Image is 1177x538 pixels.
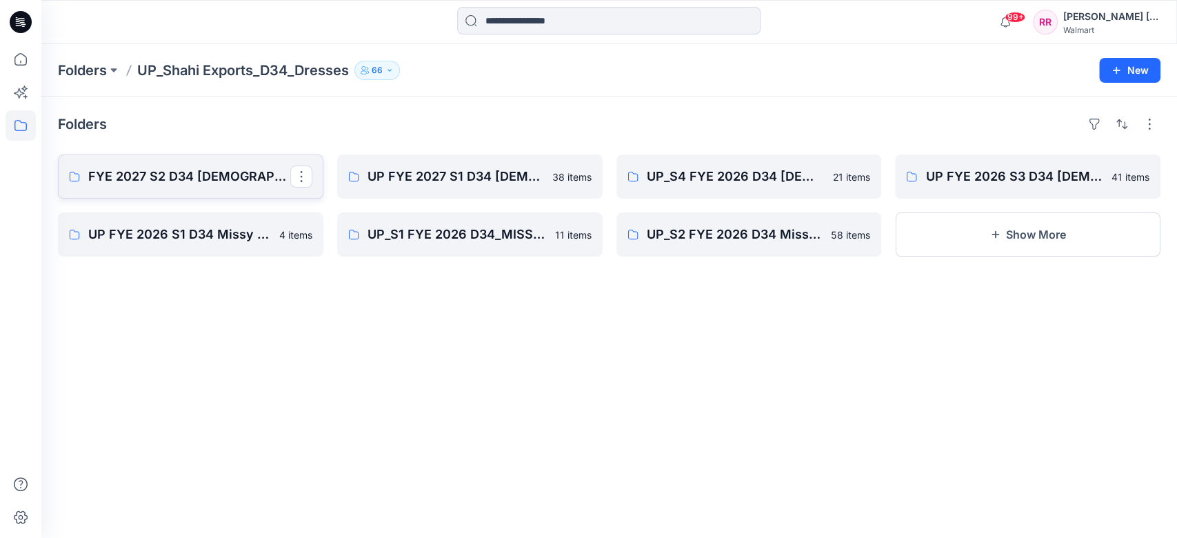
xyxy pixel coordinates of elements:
[279,228,312,242] p: 4 items
[1099,58,1160,83] button: New
[372,63,383,78] p: 66
[58,116,107,132] h4: Folders
[1005,12,1025,23] span: 99+
[354,61,400,80] button: 66
[833,170,870,184] p: 21 items
[58,212,323,257] a: UP FYE 2026 S1 D34 Missy [PERSON_NAME]4 items
[137,61,349,80] p: UP_Shahi Exports_D34_Dresses
[555,228,592,242] p: 11 items
[58,155,323,199] a: FYE 2027 S2 D34 [DEMOGRAPHIC_DATA] Dresses - Shahi
[337,212,603,257] a: UP_S1 FYE 2026 D34_MISSY WOVEN [DEMOGRAPHIC_DATA] DRESSES_SHAHI11 items
[368,225,547,244] p: UP_S1 FYE 2026 D34_MISSY WOVEN [DEMOGRAPHIC_DATA] DRESSES_SHAHI
[88,167,290,186] p: FYE 2027 S2 D34 [DEMOGRAPHIC_DATA] Dresses - Shahi
[1063,8,1160,25] div: [PERSON_NAME] [PERSON_NAME]
[616,155,882,199] a: UP_S4 FYE 2026 D34 [DEMOGRAPHIC_DATA] Dresses21 items
[337,155,603,199] a: UP FYE 2027 S1 D34 [DEMOGRAPHIC_DATA] Dresses38 items
[1111,170,1149,184] p: 41 items
[1063,25,1160,35] div: Walmart
[647,167,825,186] p: UP_S4 FYE 2026 D34 [DEMOGRAPHIC_DATA] Dresses
[58,61,107,80] a: Folders
[1033,10,1058,34] div: RR
[895,155,1160,199] a: UP FYE 2026 S3 D34 [DEMOGRAPHIC_DATA] Woven Dresses Shahi41 items
[647,225,823,244] p: UP_S2 FYE 2026 D34 Missy Dresses
[925,167,1103,186] p: UP FYE 2026 S3 D34 [DEMOGRAPHIC_DATA] Woven Dresses Shahi
[552,170,592,184] p: 38 items
[616,212,882,257] a: UP_S2 FYE 2026 D34 Missy Dresses58 items
[88,225,271,244] p: UP FYE 2026 S1 D34 Missy [PERSON_NAME]
[368,167,544,186] p: UP FYE 2027 S1 D34 [DEMOGRAPHIC_DATA] Dresses
[895,212,1160,257] button: Show More
[831,228,870,242] p: 58 items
